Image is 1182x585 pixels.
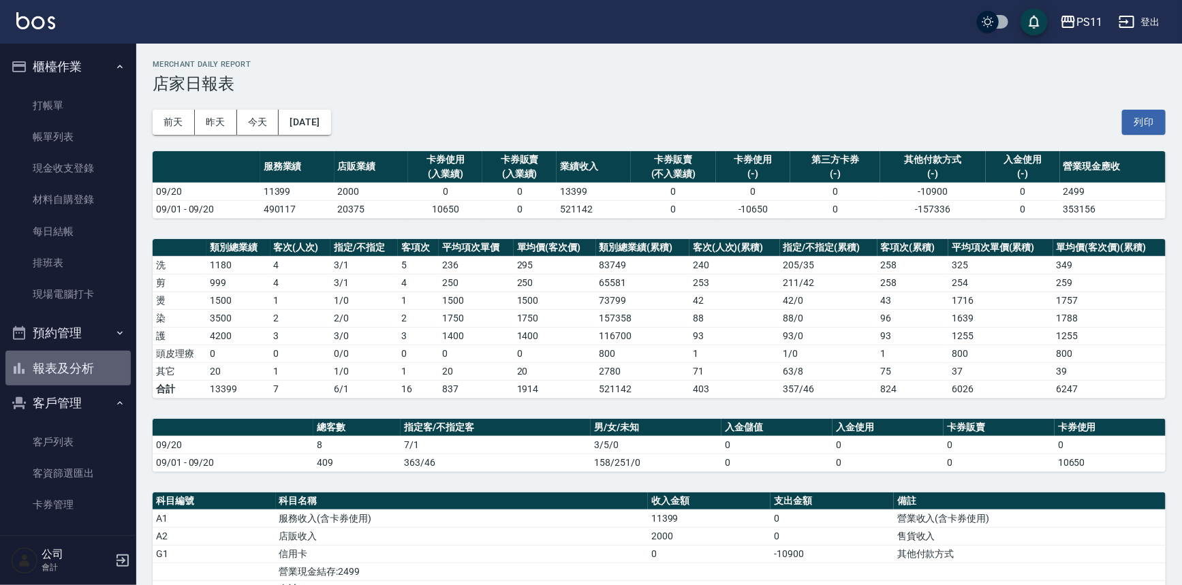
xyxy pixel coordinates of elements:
td: 253 [689,274,780,291]
td: 7 [270,380,330,398]
td: 43 [877,291,949,309]
td: 1500 [514,291,596,309]
td: 2780 [596,362,689,380]
th: 總客數 [313,419,401,437]
td: 1 [398,291,439,309]
td: 0 [439,345,513,362]
td: 10650 [408,200,482,218]
button: 客戶管理 [5,385,131,421]
td: 1 [398,362,439,380]
td: 20375 [335,200,409,218]
td: 1750 [439,309,513,327]
td: 洗 [153,256,206,274]
td: 0 [944,454,1055,471]
td: 其他付款方式 [894,545,1166,563]
th: 營業現金應收 [1060,151,1166,183]
div: (入業績) [411,167,479,181]
td: 20 [439,362,513,380]
td: 0 [771,527,894,545]
button: 報表及分析 [5,351,131,386]
td: -10900 [771,545,894,563]
td: 3500 [206,309,270,327]
td: 325 [948,256,1053,274]
td: A2 [153,527,276,545]
td: 1180 [206,256,270,274]
td: 0 [648,545,771,563]
td: 4 [270,274,330,291]
td: 1750 [514,309,596,327]
td: 0 [721,436,833,454]
td: -10650 [716,200,790,218]
td: 09/01 - 09/20 [153,200,260,218]
td: 1500 [439,291,513,309]
td: 染 [153,309,206,327]
th: 指定客/不指定客 [401,419,591,437]
td: 363/46 [401,454,591,471]
td: 13399 [206,380,270,398]
td: 6026 [948,380,1053,398]
button: 前天 [153,110,195,135]
td: 1 / 0 [780,345,877,362]
td: -157336 [880,200,986,218]
td: 83749 [596,256,689,274]
td: 353156 [1060,200,1166,218]
td: 護 [153,327,206,345]
td: 2499 [1060,183,1166,200]
button: 列印 [1122,110,1166,135]
td: 403 [689,380,780,398]
td: 1788 [1053,309,1166,327]
td: 2 [270,309,330,327]
h3: 店家日報表 [153,74,1166,93]
th: 客項次 [398,239,439,257]
div: 卡券販賣 [486,153,553,167]
td: 158/251/0 [591,454,721,471]
th: 類別總業績(累積) [596,239,689,257]
td: 240 [689,256,780,274]
th: 支出金額 [771,492,894,510]
th: 卡券使用 [1055,419,1166,437]
td: 09/01 - 09/20 [153,454,313,471]
button: 昨天 [195,110,237,135]
td: 0 [482,183,557,200]
th: 科目名稱 [276,492,648,510]
td: 0 [398,345,439,362]
td: 521142 [596,380,689,398]
th: 科目編號 [153,492,276,510]
td: 75 [877,362,949,380]
td: 1255 [1053,327,1166,345]
td: 4200 [206,327,270,345]
div: 第三方卡券 [794,153,877,167]
th: 服務業績 [260,151,335,183]
td: 4 [270,256,330,274]
td: 0 [716,183,790,200]
td: -10900 [880,183,986,200]
a: 排班表 [5,247,131,279]
td: 16 [398,380,439,398]
table: a dense table [153,151,1166,219]
td: 999 [206,274,270,291]
p: 會計 [42,561,111,573]
button: 櫃檯作業 [5,49,131,84]
th: 男/女/未知 [591,419,721,437]
th: 卡券販賣 [944,419,1055,437]
td: 349 [1053,256,1166,274]
td: 258 [877,256,949,274]
td: 7/1 [401,436,591,454]
td: 6247 [1053,380,1166,398]
a: 客戶列表 [5,426,131,458]
td: 73799 [596,291,689,309]
td: 236 [439,256,513,274]
td: 營業收入(含卡券使用) [894,509,1166,527]
th: 平均項次單價(累積) [948,239,1053,257]
td: 211 / 42 [780,274,877,291]
td: 254 [948,274,1053,291]
div: 入金使用 [989,153,1057,167]
td: 1757 [1053,291,1166,309]
td: 1 [270,362,330,380]
td: 65581 [596,274,689,291]
td: 0 [721,454,833,471]
td: 20 [206,362,270,380]
td: 521142 [557,200,631,218]
td: 3 / 1 [330,274,398,291]
div: (-) [719,167,787,181]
